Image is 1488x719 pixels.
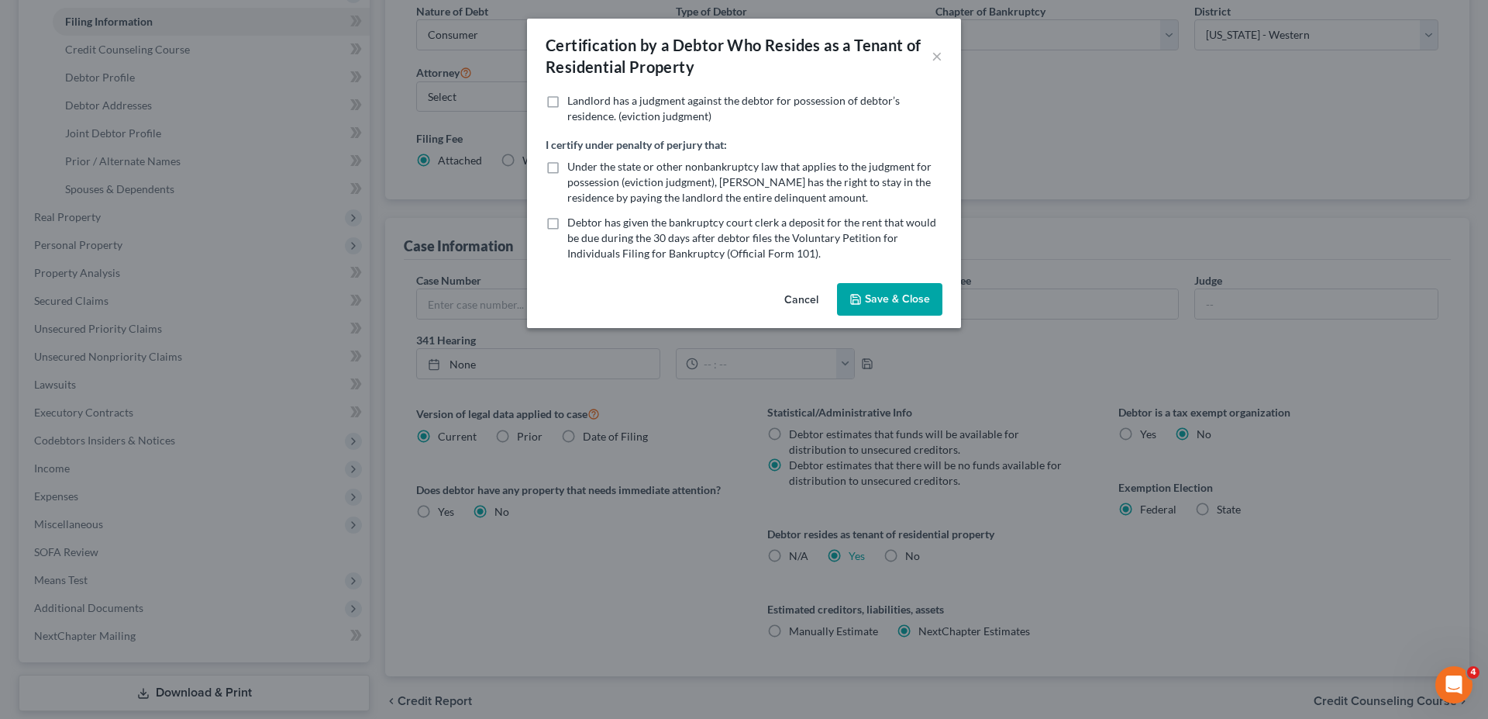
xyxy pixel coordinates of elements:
label: I certify under penalty of perjury that: [546,137,727,153]
iframe: Intercom live chat [1435,666,1472,703]
button: Save & Close [837,283,942,316]
div: Certification by a Debtor Who Resides as a Tenant of Residential Property [546,34,932,78]
span: Debtor has given the bankruptcy court clerk a deposit for the rent that would be due during the 3... [567,216,936,260]
button: × [932,47,942,65]
button: Cancel [772,285,831,316]
span: Under the state or other nonbankruptcy law that applies to the judgment for possession (eviction ... [567,160,932,204]
span: Landlord has a judgment against the debtor for possession of debtor’s residence. (eviction judgment) [567,94,900,123]
span: 4 [1467,666,1479,679]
